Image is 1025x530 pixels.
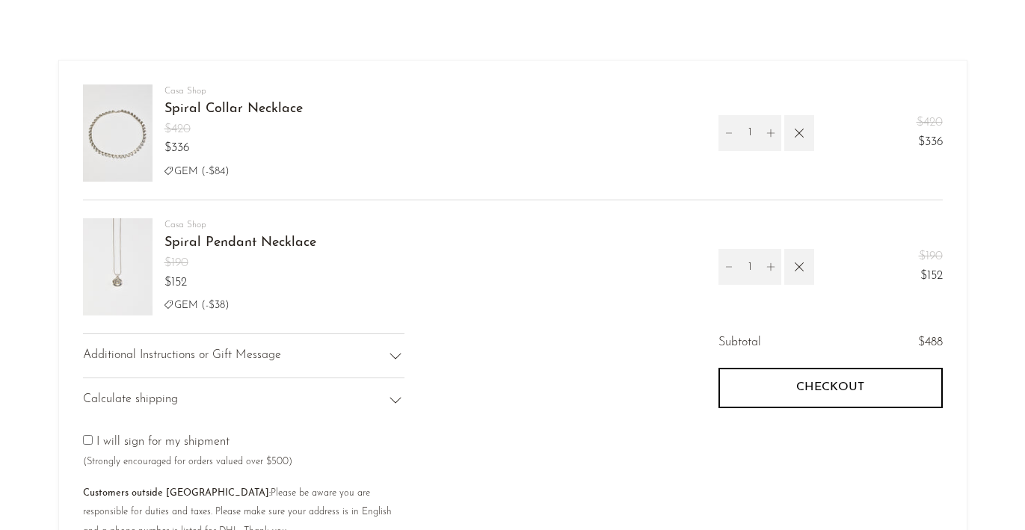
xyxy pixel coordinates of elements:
span: Checkout [796,380,864,395]
span: $84 [209,166,225,177]
button: Decrement [718,249,739,285]
button: Decrement [718,115,739,151]
a: Casa Shop [164,87,206,96]
img: Spiral Collar Necklace [83,84,153,182]
input: Quantity [739,115,760,151]
span: $152 [164,274,316,293]
s: $420 [917,114,943,133]
span: $38 [209,300,225,311]
div: Additional Instructions or Gift Message [83,333,404,378]
button: Increment [760,115,781,151]
span: $336 [164,139,303,158]
img: Spiral Pendant Necklace [83,218,153,315]
small: (Strongly encouraged for orders valued over $500) [83,457,292,466]
s: $420 [164,120,303,140]
span: Subtotal [718,333,761,353]
s: $190 [164,254,316,274]
li: GEM (- ) [164,298,316,313]
span: $488 [918,336,943,348]
span: Additional Instructions or Gift Message [83,346,281,366]
span: $152 [919,267,943,286]
label: I will sign for my shipment [83,436,292,467]
span: $336 [917,133,943,152]
button: Increment [760,249,781,285]
b: Customers outside [GEOGRAPHIC_DATA]: [83,488,271,498]
a: Casa Shop [164,221,206,229]
span: Calculate shipping [83,390,178,410]
li: GEM (- ) [164,164,303,179]
input: Quantity [739,249,760,285]
div: Calculate shipping [83,378,404,422]
button: Checkout [718,368,943,408]
iframe: PayPal-paypal [718,434,943,475]
s: $190 [919,247,943,267]
a: Spiral Collar Necklace [164,102,303,116]
a: Spiral Pendant Necklace [164,236,316,250]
